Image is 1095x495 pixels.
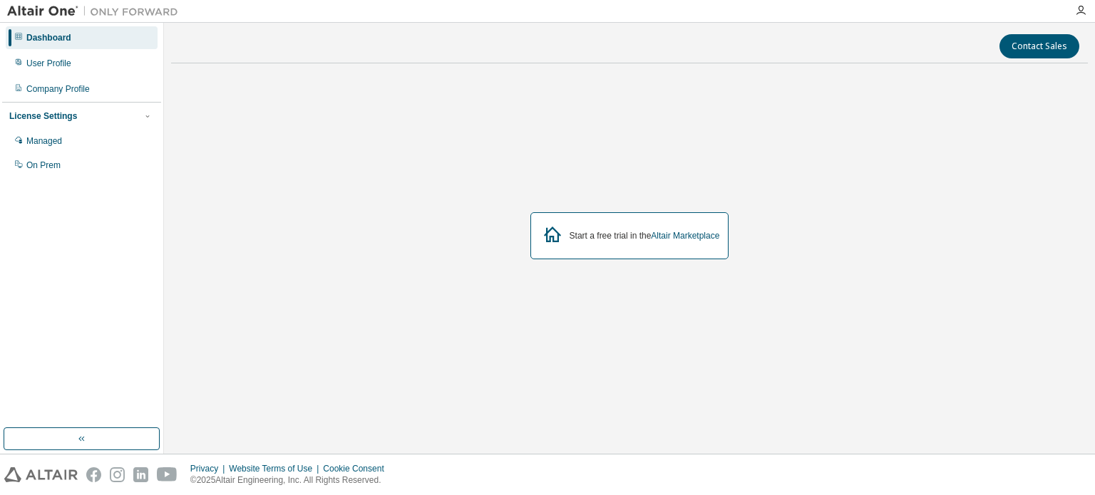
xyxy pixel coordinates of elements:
[133,467,148,482] img: linkedin.svg
[26,135,62,147] div: Managed
[229,463,323,474] div: Website Terms of Use
[651,231,719,241] a: Altair Marketplace
[7,4,185,19] img: Altair One
[570,230,720,241] div: Start a free trial in the
[999,34,1079,58] button: Contact Sales
[157,467,178,482] img: youtube.svg
[323,463,392,474] div: Cookie Consent
[4,467,78,482] img: altair_logo.svg
[26,160,61,171] div: On Prem
[190,474,393,486] p: © 2025 Altair Engineering, Inc. All Rights Reserved.
[9,110,77,122] div: License Settings
[110,467,125,482] img: instagram.svg
[190,463,229,474] div: Privacy
[26,32,71,43] div: Dashboard
[86,467,101,482] img: facebook.svg
[26,58,71,69] div: User Profile
[26,83,90,95] div: Company Profile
